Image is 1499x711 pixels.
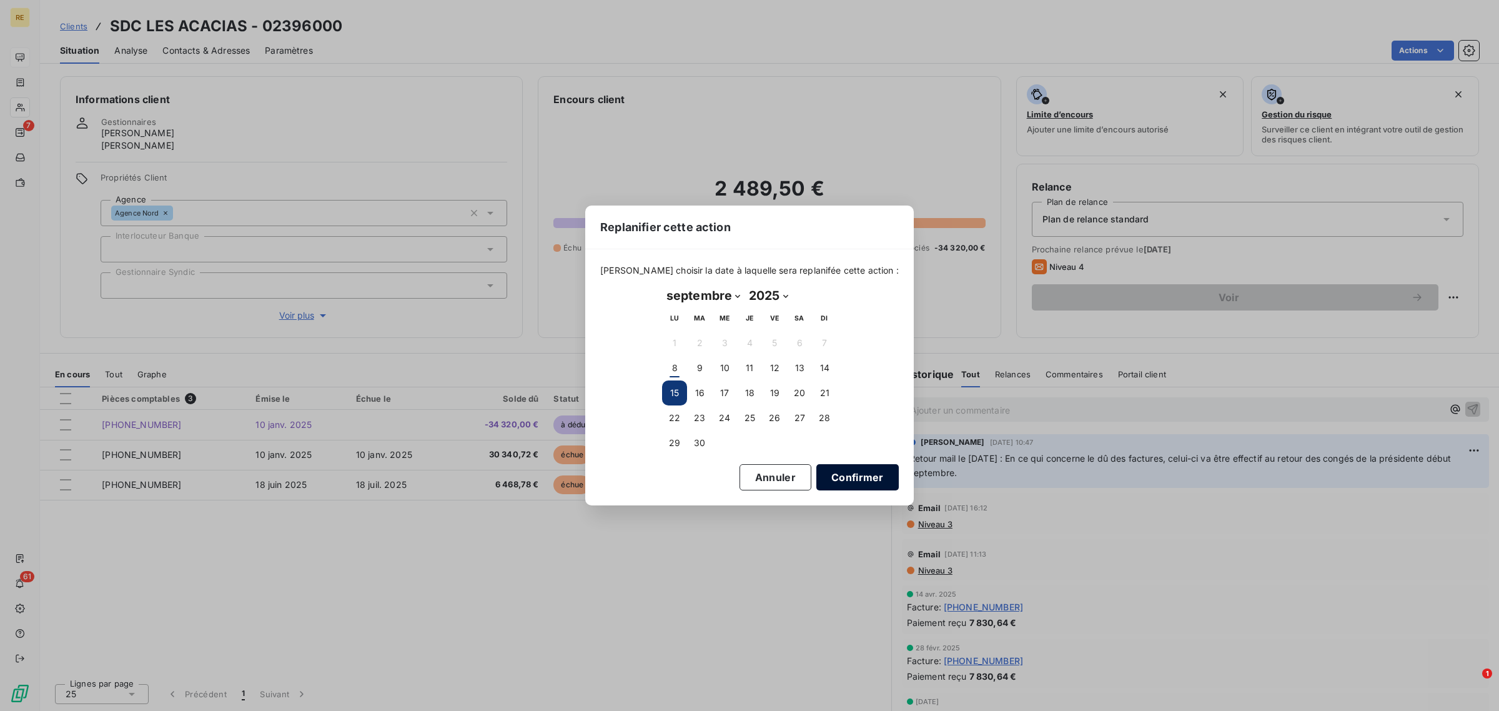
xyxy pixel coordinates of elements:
button: Confirmer [816,464,899,490]
button: 4 [737,331,762,355]
button: 10 [712,355,737,380]
button: 26 [762,405,787,430]
th: vendredi [762,306,787,331]
button: 29 [662,430,687,455]
button: 1 [662,331,687,355]
button: 6 [787,331,812,355]
button: 28 [812,405,837,430]
button: 7 [812,331,837,355]
button: 3 [712,331,737,355]
button: 12 [762,355,787,380]
button: 17 [712,380,737,405]
th: lundi [662,306,687,331]
th: dimanche [812,306,837,331]
button: 16 [687,380,712,405]
th: samedi [787,306,812,331]
button: 19 [762,380,787,405]
button: 14 [812,355,837,380]
button: 2 [687,331,712,355]
button: 24 [712,405,737,430]
button: 22 [662,405,687,430]
button: 23 [687,405,712,430]
span: Replanifier cette action [600,219,731,236]
button: 15 [662,380,687,405]
button: 13 [787,355,812,380]
button: 5 [762,331,787,355]
span: 1 [1482,669,1492,679]
button: 27 [787,405,812,430]
button: 11 [737,355,762,380]
button: 25 [737,405,762,430]
span: [PERSON_NAME] choisir la date à laquelle sera replanifée cette action : [600,264,899,277]
button: 9 [687,355,712,380]
button: 21 [812,380,837,405]
th: mercredi [712,306,737,331]
button: 30 [687,430,712,455]
button: 18 [737,380,762,405]
button: 8 [662,355,687,380]
button: 20 [787,380,812,405]
button: Annuler [740,464,811,490]
th: jeudi [737,306,762,331]
th: mardi [687,306,712,331]
iframe: Intercom live chat [1457,669,1487,699]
